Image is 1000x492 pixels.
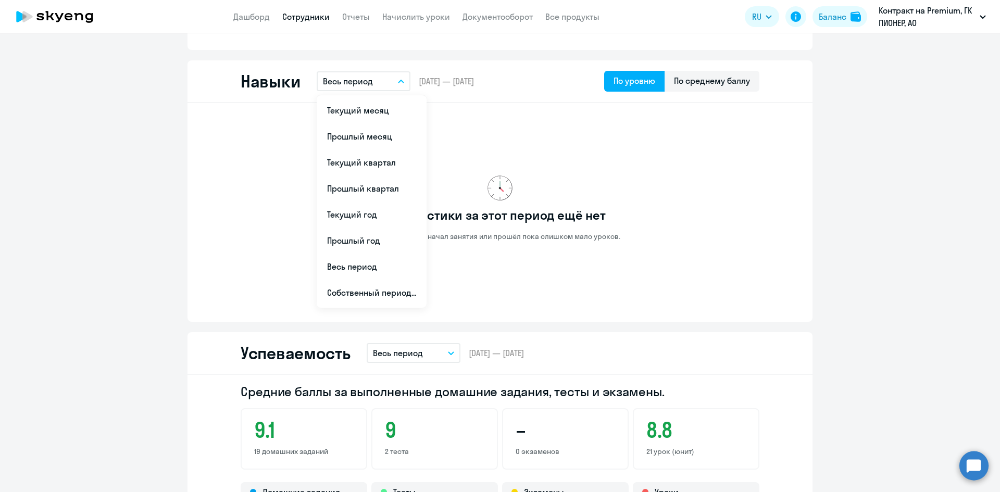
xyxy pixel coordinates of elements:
[394,207,605,223] h3: Статистики за этот период ещё нет
[367,343,460,363] button: Весь период
[233,11,270,22] a: Дашборд
[380,232,620,241] p: Сотрудник не начал занятия или прошёл пока слишком мало уроков.
[241,71,300,92] h2: Навыки
[282,11,330,22] a: Сотрудники
[819,10,846,23] div: Баланс
[879,4,976,29] p: Контракт на Premium, ГК ПИОНЕР, АО
[323,75,373,87] p: Весь период
[813,6,867,27] button: Балансbalance
[469,347,524,359] span: [DATE] — [DATE]
[419,75,474,87] span: [DATE] — [DATE]
[241,383,759,400] h2: Средние баллы за выполненные домашние задания, тесты и экзамены.
[614,74,655,87] div: По уровню
[385,418,484,443] h3: 9
[254,418,354,443] h3: 9.1
[873,4,991,29] button: Контракт на Premium, ГК ПИОНЕР, АО
[851,11,861,22] img: balance
[545,11,599,22] a: Все продукты
[382,11,450,22] a: Начислить уроки
[488,175,512,200] img: no-data
[745,6,779,27] button: RU
[516,418,615,443] h3: –
[241,343,350,363] h2: Успеваемость
[385,447,484,456] p: 2 теста
[646,447,746,456] p: 21 урок (юнит)
[342,11,370,22] a: Отчеты
[373,347,423,359] p: Весь период
[752,10,761,23] span: RU
[317,71,410,91] button: Весь период
[254,447,354,456] p: 19 домашних заданий
[317,95,427,308] ul: RU
[646,418,746,443] h3: 8.8
[463,11,533,22] a: Документооборот
[674,74,750,87] div: По среднему баллу
[516,447,615,456] p: 0 экзаменов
